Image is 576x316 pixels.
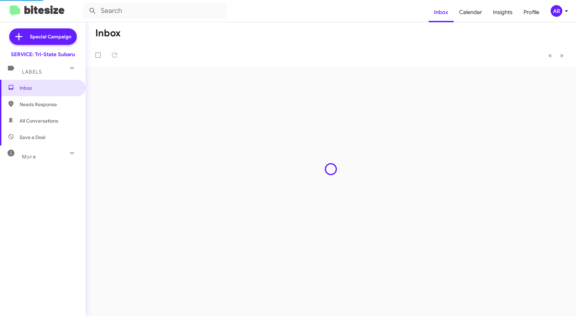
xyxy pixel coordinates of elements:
[544,48,556,62] button: Previous
[11,51,75,58] div: SERVICE: Tri-State Subaru
[83,3,227,19] input: Search
[20,134,45,141] span: Save a Deal
[429,2,454,22] a: Inbox
[22,69,42,75] span: Labels
[95,28,121,39] h1: Inbox
[9,28,77,45] a: Special Campaign
[518,2,545,22] a: Profile
[20,117,58,124] span: All Conversations
[551,5,562,17] div: AR
[560,51,564,60] span: »
[488,2,518,22] a: Insights
[545,5,568,17] button: AR
[454,2,488,22] a: Calendar
[548,51,552,60] span: «
[556,48,568,62] button: Next
[30,33,71,40] span: Special Campaign
[22,154,36,160] span: More
[544,48,568,62] nav: Page navigation example
[20,101,78,108] span: Needs Response
[20,85,78,91] span: Inbox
